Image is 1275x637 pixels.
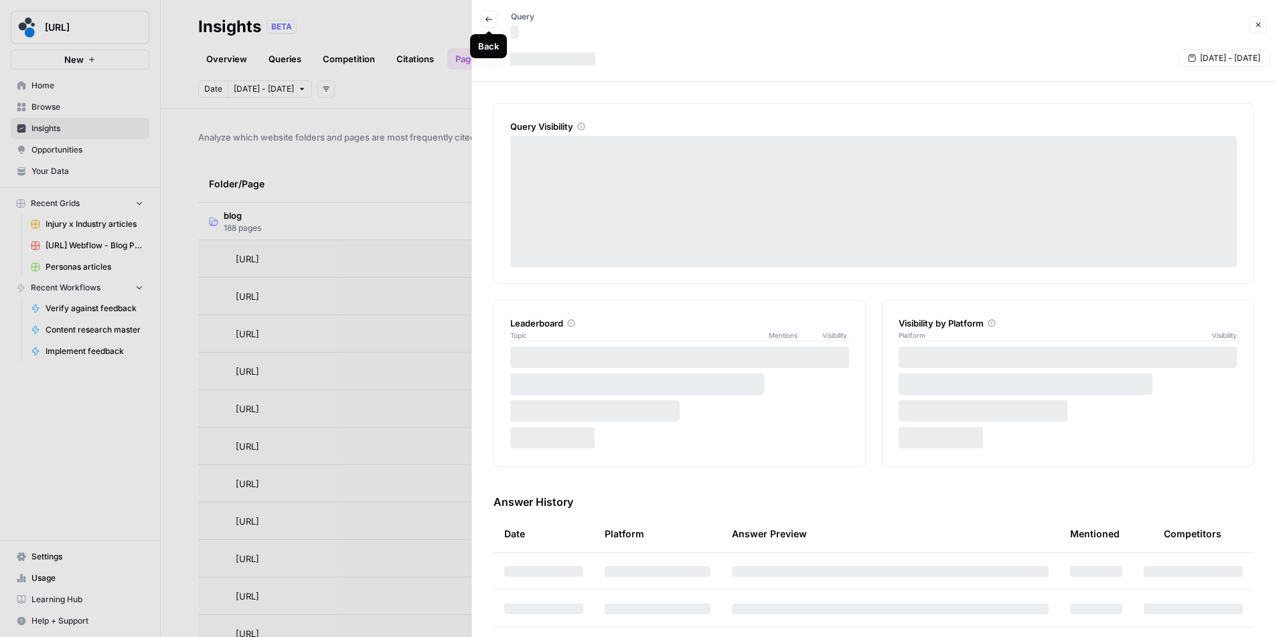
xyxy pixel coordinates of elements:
[769,330,822,341] span: Mentions
[504,515,525,552] div: Date
[1179,50,1270,67] button: [DATE] - [DATE]
[510,316,849,330] div: Leaderboard
[1212,330,1237,341] span: Visibility
[822,330,849,341] span: Visibility
[510,330,769,341] span: Topic
[899,330,925,341] span: Platform
[605,515,644,552] div: Platform
[1070,515,1120,552] div: Mentioned
[511,11,534,23] p: Query
[494,494,1254,510] h3: Answer History
[732,515,1049,552] div: Answer Preview
[510,120,1237,133] div: Query Visibility
[478,39,499,53] div: Back
[899,316,1237,330] div: Visibility by Platform
[1164,527,1221,541] div: Competitors
[1200,52,1260,64] span: [DATE] - [DATE]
